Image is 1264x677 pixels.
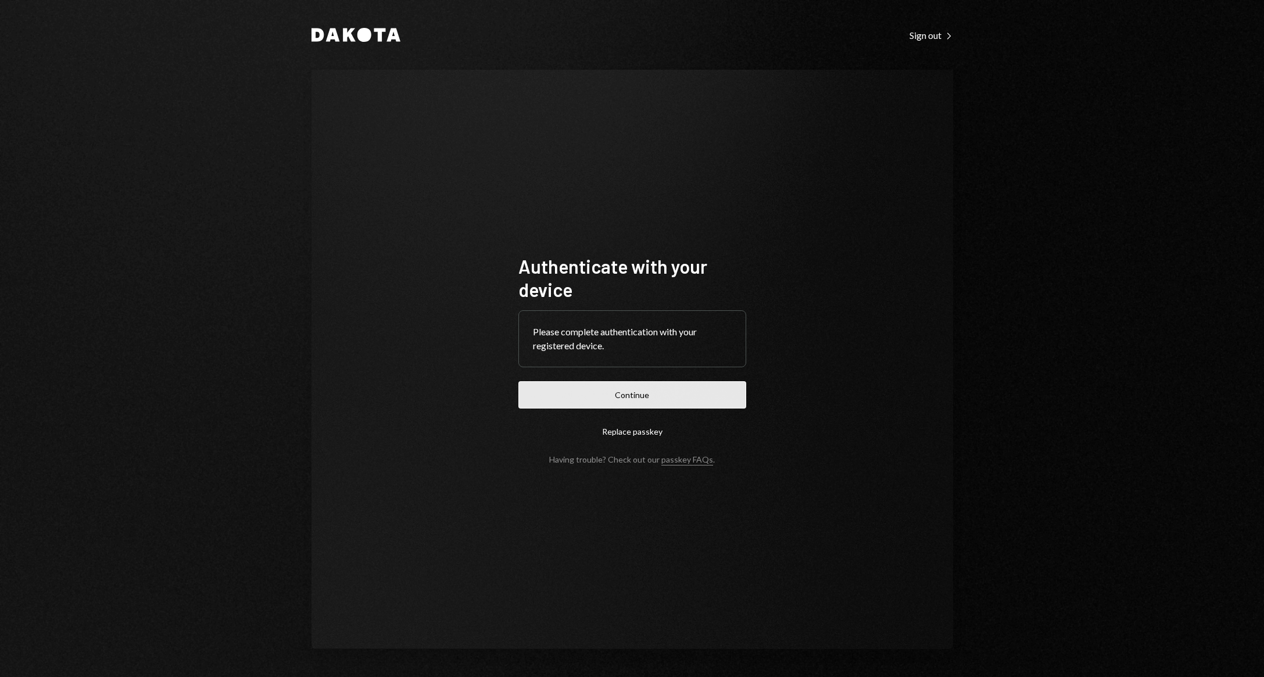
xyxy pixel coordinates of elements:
[909,28,953,41] a: Sign out
[533,325,732,353] div: Please complete authentication with your registered device.
[549,454,715,464] div: Having trouble? Check out our .
[518,418,746,445] button: Replace passkey
[909,30,953,41] div: Sign out
[518,255,746,301] h1: Authenticate with your device
[518,381,746,409] button: Continue
[661,454,713,465] a: passkey FAQs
